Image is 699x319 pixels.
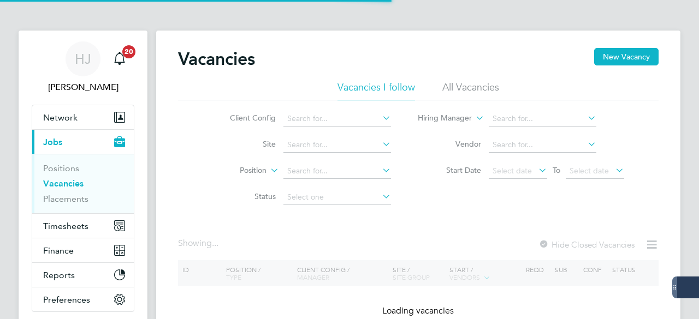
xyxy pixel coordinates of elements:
span: ... [212,238,218,249]
span: Finance [43,245,74,256]
span: Reports [43,270,75,280]
label: Hide Closed Vacancies [538,239,635,250]
button: Preferences [32,287,134,311]
input: Search for... [283,137,391,153]
button: Reports [32,263,134,287]
div: Jobs [32,154,134,213]
div: Showing [178,238,221,249]
button: Network [32,105,134,129]
label: Status [213,191,276,201]
li: Vacancies I follow [337,81,415,100]
button: Timesheets [32,214,134,238]
a: 20 [109,41,131,76]
span: Holly Jones [32,81,134,94]
span: Network [43,112,78,123]
label: Hiring Manager [409,113,472,124]
input: Search for... [489,111,596,127]
a: HJ[PERSON_NAME] [32,41,134,94]
button: Jobs [32,130,134,154]
span: Jobs [43,137,62,147]
span: HJ [75,52,91,66]
label: Position [204,165,266,176]
button: New Vacancy [594,48,659,65]
span: Timesheets [43,221,88,231]
input: Search for... [283,111,391,127]
a: Placements [43,194,88,204]
a: Vacancies [43,178,84,189]
a: Positions [43,163,79,173]
input: Search for... [283,164,391,179]
span: Select date [493,166,532,176]
span: 20 [122,45,135,58]
span: To [549,163,564,177]
label: Vendor [418,139,481,149]
h2: Vacancies [178,48,255,70]
label: Client Config [213,113,276,123]
span: Select date [570,166,609,176]
span: Preferences [43,294,90,305]
input: Select one [283,190,391,205]
li: All Vacancies [442,81,499,100]
label: Start Date [418,165,481,175]
button: Finance [32,238,134,262]
label: Site [213,139,276,149]
input: Search for... [489,137,596,153]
